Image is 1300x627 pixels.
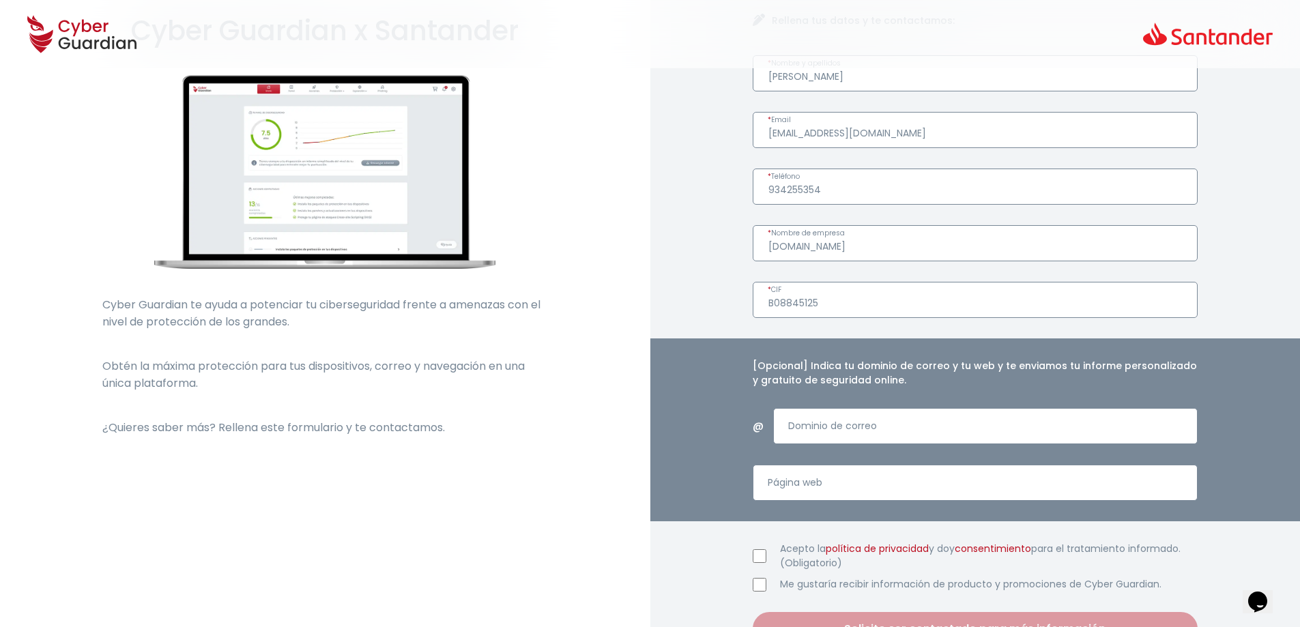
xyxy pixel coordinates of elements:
p: ¿Quieres saber más? Rellena este formulario y te contactamos. [102,419,548,436]
h4: [Opcional] Indica tu dominio de correo y tu web y te enviamos tu informe personalizado y gratuito... [753,359,1198,388]
label: Acepto la y doy para el tratamiento informado. (Obligatorio) [780,542,1198,570]
iframe: chat widget [1243,572,1286,613]
a: política de privacidad [826,542,929,555]
span: @ [753,418,763,435]
input: Introduce un dominio de correo válido. [773,408,1198,444]
p: Obtén la máxima protección para tus dispositivos, correo y navegación en una única plataforma. [102,358,548,392]
img: cyberguardian-home [154,75,495,269]
a: consentimiento [955,542,1031,555]
p: Cyber Guardian te ayuda a potenciar tu ciberseguridad frente a amenazas con el nivel de protecció... [102,296,548,330]
input: Introduce una página web válida. [753,465,1198,501]
label: Me gustaría recibir información de producto y promociones de Cyber Guardian. [780,577,1198,592]
input: Introduce un número de teléfono válido. [753,169,1198,205]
